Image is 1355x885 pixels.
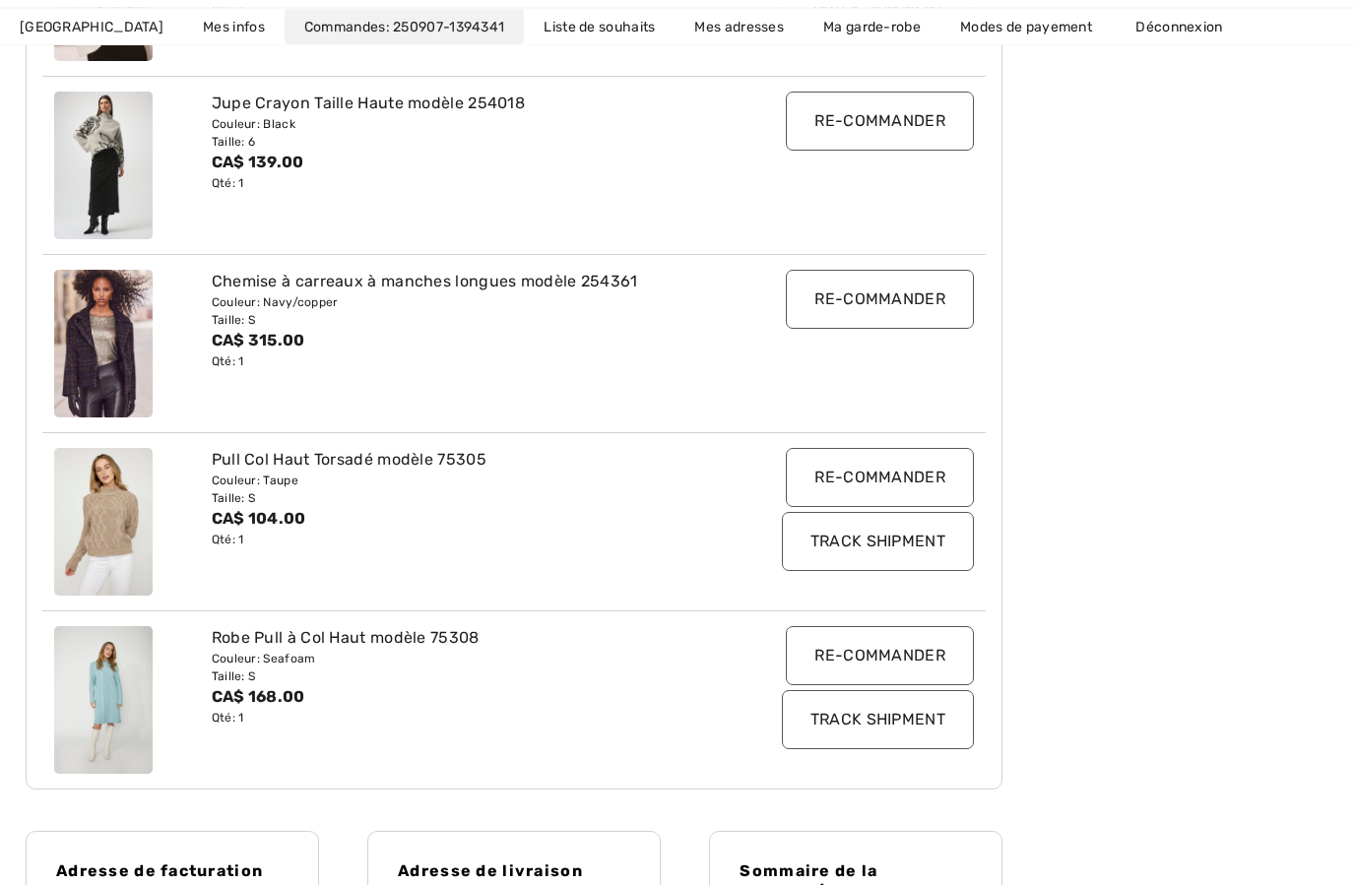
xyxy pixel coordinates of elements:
[212,449,739,473] div: Pull Col Haut Torsadé modèle 75305
[56,862,289,881] h4: Adresse de facturation
[54,93,153,240] img: joseph-ribkoff-skirts-black_254018_1_c16a_search.jpg
[212,175,739,193] div: Qté: 1
[675,9,804,45] a: Mes adresses
[212,710,739,727] div: Qté: 1
[786,449,974,508] input: Re-commander
[386,19,505,35] a: 250907-1394341
[212,490,739,508] div: Taille: S
[940,9,1112,45] a: Modes de payement
[212,353,739,371] div: Qté: 1
[212,508,739,532] div: CA$ 104.00
[782,691,974,750] input: Track Shipment
[212,627,739,651] div: Robe Pull à Col Haut modèle 75308
[212,651,739,668] div: Couleur: Seafoam
[786,93,974,152] input: Re-commander
[524,9,675,45] a: Liste de souhaits
[183,9,285,45] a: Mes infos
[398,862,630,881] h4: Adresse de livraison
[212,294,739,312] div: Couleur: Navy/copper
[212,330,739,353] div: CA$ 315.00
[1116,9,1261,45] a: Déconnexion
[212,473,739,490] div: Couleur: Taupe
[285,9,525,45] a: Commandes
[54,449,153,597] img: dolcezza-tops-taupe_75305a_3_8136_search.jpg
[782,513,974,572] input: Track Shipment
[212,532,739,549] div: Qté: 1
[212,93,739,116] div: Jupe Crayon Taille Haute modèle 254018
[212,668,739,686] div: Taille: S
[212,271,739,294] div: Chemise à carreaux à manches longues modèle 254361
[786,627,974,686] input: Re-commander
[20,17,163,37] span: [GEOGRAPHIC_DATA]
[212,312,739,330] div: Taille: S
[804,9,940,45] a: Ma garde-robe
[212,686,739,710] div: CA$ 168.00
[212,116,739,134] div: Couleur: Black
[54,271,153,418] img: frank-lyman-jackets-blazers-navy-copper_254361_1_186b_search.jpg
[786,271,974,330] input: Re-commander
[212,152,739,175] div: CA$ 139.00
[54,627,153,775] img: dolcezza-dresses-jumpsuits-seafoam_75308a_2_6816_search.jpg
[212,134,739,152] div: Taille: 6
